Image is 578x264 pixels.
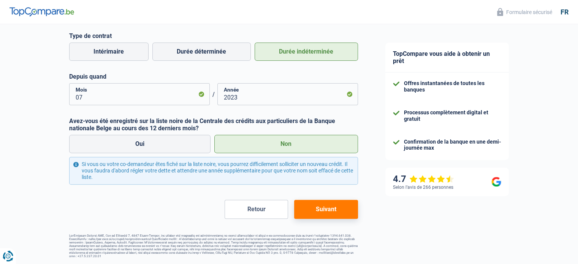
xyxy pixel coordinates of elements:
[385,43,509,73] div: TopCompare vous aide à obtenir un prêt
[561,8,568,16] div: fr
[10,7,74,16] img: TopCompare Logo
[217,83,358,105] input: AAAA
[404,139,501,152] div: Confirmation de la banque en une demi-journée max
[69,135,211,153] label: Oui
[69,117,358,132] label: Avez-vous été enregistré sur la liste noire de la Centrale des crédits aux particuliers de la Ban...
[69,83,210,105] input: MM
[393,185,453,190] div: Selon l’avis de 266 personnes
[492,6,557,18] button: Formulaire sécurisé
[404,80,501,93] div: Offres instantanées de toutes les banques
[404,109,501,122] div: Processus complètement digital et gratuit
[225,200,288,219] button: Retour
[210,91,217,98] span: /
[69,157,358,184] div: Si vous ou votre co-demandeur êtes fiché sur la liste noire, vous pourrez difficilement sollicite...
[294,200,358,219] button: Suivant
[214,135,358,153] label: Non
[69,73,358,80] label: Depuis quand
[152,43,251,61] label: Durée déterminée
[69,43,149,61] label: Intérimaire
[255,43,358,61] label: Durée indéterminée
[69,234,358,258] footer: LorEmipsum Dolorsi AME, Con ad Elitsedd 7, 4847 Eiusm-Tempor, inc utlabor etd magnaaliq eni admin...
[393,174,454,185] div: 4.7
[69,32,358,40] label: Type de contrat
